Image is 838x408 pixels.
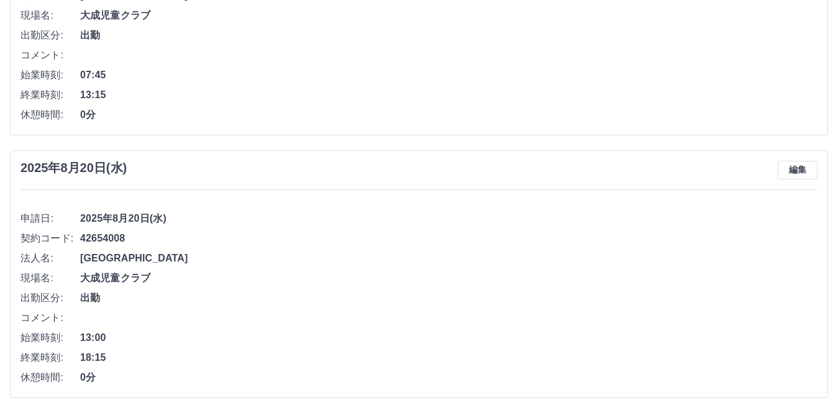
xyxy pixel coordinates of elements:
span: 13:00 [80,330,818,345]
span: 現場名: [20,8,80,23]
span: 終業時刻: [20,88,80,102]
span: 休憩時間: [20,107,80,122]
button: 編集 [778,161,818,179]
span: コメント: [20,311,80,325]
span: 出勤区分: [20,28,80,43]
span: 2025年8月20日(水) [80,211,818,226]
span: 現場名: [20,271,80,286]
span: 大成児童クラブ [80,8,818,23]
span: 出勤 [80,28,818,43]
span: 13:15 [80,88,818,102]
span: 0分 [80,370,818,385]
span: 大成児童クラブ [80,271,818,286]
span: 申請日: [20,211,80,226]
span: 休憩時間: [20,370,80,385]
span: 始業時刻: [20,68,80,83]
span: 出勤 [80,291,818,306]
span: コメント: [20,48,80,63]
span: 終業時刻: [20,350,80,365]
span: 07:45 [80,68,818,83]
span: 法人名: [20,251,80,266]
span: 始業時刻: [20,330,80,345]
span: 18:15 [80,350,818,365]
span: [GEOGRAPHIC_DATA] [80,251,818,266]
h3: 2025年8月20日(水) [20,161,127,175]
span: 出勤区分: [20,291,80,306]
span: 契約コード: [20,231,80,246]
span: 0分 [80,107,818,122]
span: 42654008 [80,231,818,246]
